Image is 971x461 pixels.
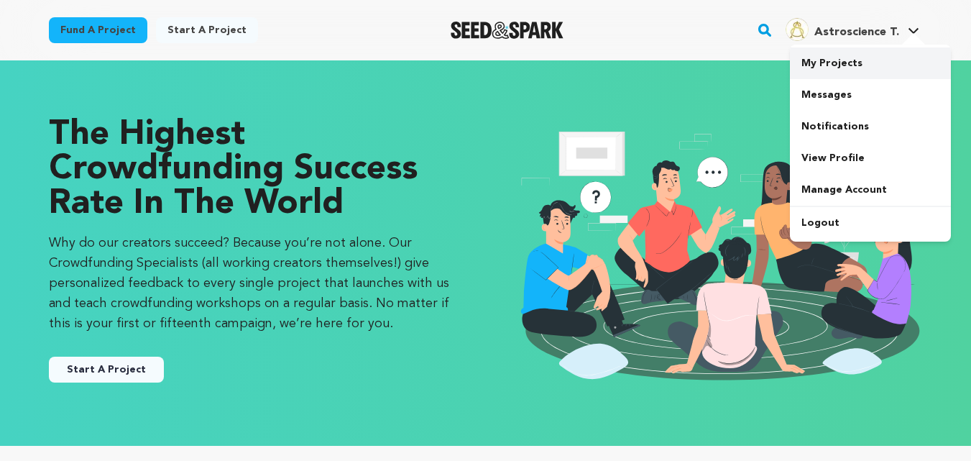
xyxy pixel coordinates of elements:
a: View Profile [790,142,951,174]
p: The Highest Crowdfunding Success Rate in the World [49,118,457,222]
div: Astroscience T.'s Profile [786,18,899,41]
a: Seed&Spark Homepage [451,22,563,39]
img: Seed&Spark Logo Dark Mode [451,22,563,39]
a: Start a project [156,17,258,43]
img: seedandspark start project illustration image [515,118,923,388]
span: Astroscience T.'s Profile [783,15,922,45]
a: Astroscience T.'s Profile [783,15,922,41]
p: Why do our creators succeed? Because you’re not alone. Our Crowdfunding Specialists (all working ... [49,233,457,334]
a: Messages [790,79,951,111]
a: Logout [790,207,951,239]
a: Manage Account [790,174,951,206]
img: b965ccbfd9132eb9.jpg [786,18,809,41]
a: Fund a project [49,17,147,43]
a: Notifications [790,111,951,142]
a: My Projects [790,47,951,79]
button: Start A Project [49,357,164,383]
span: Astroscience T. [814,27,899,38]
